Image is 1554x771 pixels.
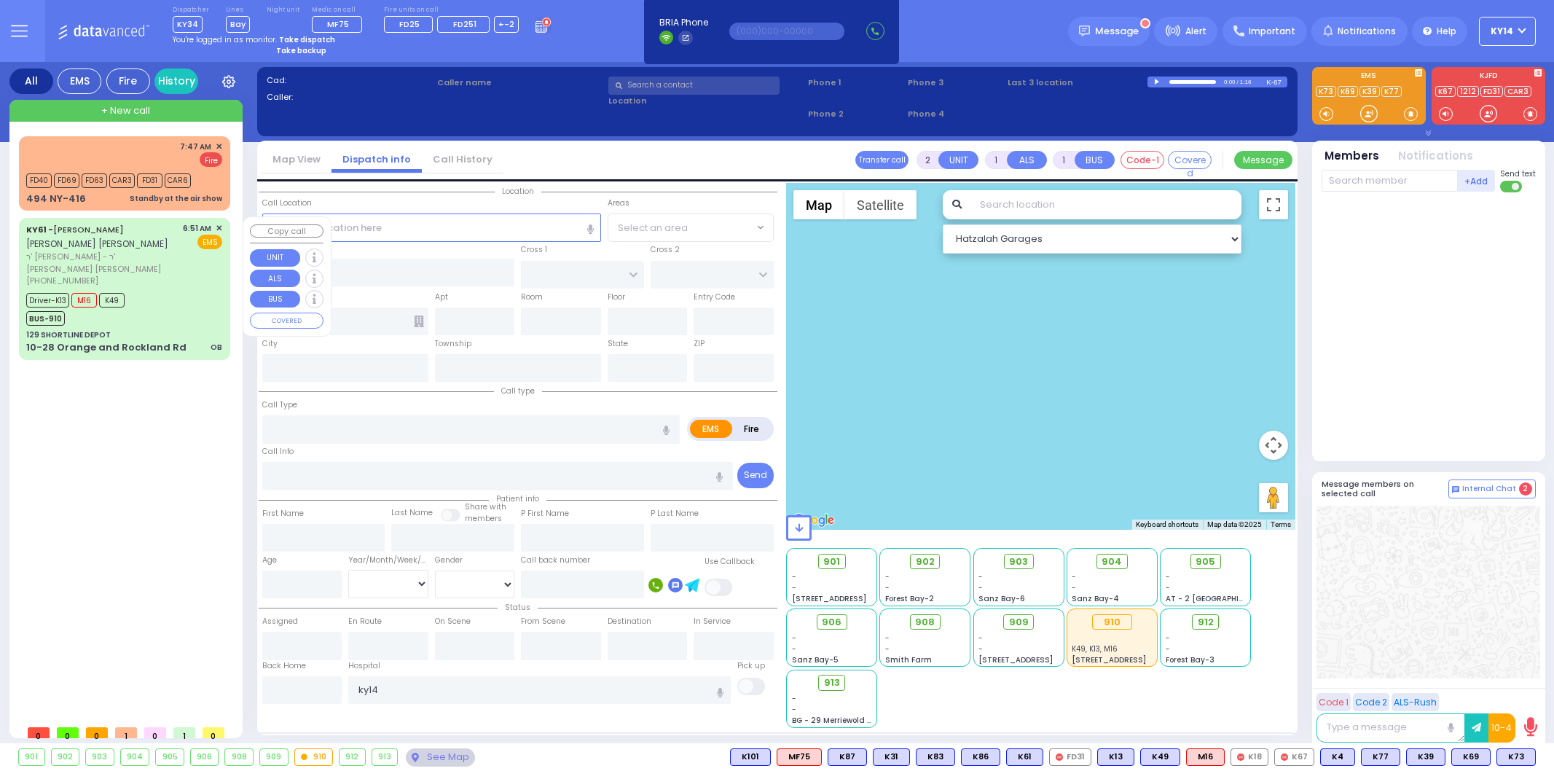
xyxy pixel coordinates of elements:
[1237,754,1244,761] img: red-radio-icon.svg
[144,727,166,738] span: 0
[978,654,1053,665] span: [STREET_ADDRESS]
[1398,148,1473,165] button: Notifications
[651,508,699,520] label: P Last Name
[225,749,253,765] div: 908
[792,715,874,726] span: BG - 29 Merriewold S.
[618,221,688,235] span: Select an area
[26,224,53,235] span: KY61 -
[348,660,380,672] label: Hospital
[1166,582,1170,593] span: -
[183,223,211,234] span: 6:51 AM
[1437,25,1456,38] span: Help
[855,151,909,169] button: Transfer call
[521,616,565,627] label: From Scene
[1198,615,1214,630] span: 912
[916,748,955,766] div: K83
[1166,633,1170,643] span: -
[250,291,300,308] button: BUS
[792,654,839,665] span: Sanz Bay-5
[1316,693,1351,711] button: Code 1
[262,152,331,166] a: Map View
[1500,168,1536,179] span: Send text
[737,463,774,488] button: Send
[465,501,506,512] small: Share with
[489,493,546,504] span: Patient info
[792,633,796,643] span: -
[885,593,934,604] span: Forest Bay-2
[1452,486,1459,493] img: comment-alt.png
[173,16,203,33] span: KY34
[312,6,367,15] label: Medic on call
[1092,614,1132,630] div: 910
[216,222,222,235] span: ✕
[52,749,79,765] div: 902
[521,555,590,566] label: Call back number
[1008,77,1147,89] label: Last 3 location
[1338,86,1358,97] a: K69
[348,616,382,627] label: En Route
[792,593,866,604] span: [STREET_ADDRESS]
[276,45,326,56] strong: Take backup
[250,270,300,287] button: ALS
[1488,713,1515,743] button: 10-4
[216,141,222,153] span: ✕
[1072,654,1146,665] span: [STREET_ADDRESS]
[106,69,150,94] div: Fire
[26,173,52,188] span: FD40
[1462,484,1516,494] span: Internal Chat
[1361,748,1400,766] div: BLS
[824,676,840,690] span: 913
[793,190,844,219] button: Show street map
[828,748,867,766] div: K87
[262,446,294,458] label: Call Info
[1072,582,1076,593] span: -
[435,338,471,350] label: Township
[465,513,502,524] span: members
[1075,151,1115,169] button: BUS
[694,291,735,303] label: Entry Code
[226,16,250,33] span: Bay
[267,74,433,87] label: Cad:
[792,643,796,654] span: -
[1166,593,1274,604] span: AT - 2 [GEOGRAPHIC_DATA]
[737,660,765,672] label: Pick up
[690,420,732,438] label: EMS
[1166,643,1170,654] span: -
[885,643,890,654] span: -
[211,342,222,353] div: OB
[26,275,98,286] span: [PHONE_NUMBER]
[82,173,107,188] span: FD63
[1519,482,1532,496] span: 2
[792,582,796,593] span: -
[331,152,422,166] a: Dispatch info
[1072,571,1076,582] span: -
[1072,643,1118,654] span: K49, K13, M16
[1322,480,1448,498] h5: Message members on selected call
[792,571,796,582] span: -
[777,748,822,766] div: ALS
[453,18,476,30] span: FD251
[885,633,890,643] span: -
[521,508,569,520] label: P First Name
[915,615,935,630] span: 908
[250,249,300,267] button: UNIT
[1186,748,1225,766] div: M16
[1168,151,1212,169] button: Covered
[262,214,601,241] input: Search location here
[165,173,191,188] span: CAR6
[1056,754,1063,761] img: red-radio-icon.svg
[822,615,841,630] span: 906
[99,293,125,308] span: K49
[1312,72,1426,82] label: EMS
[435,555,463,566] label: Gender
[694,338,705,350] label: ZIP
[1458,170,1496,192] button: +Add
[1006,748,1043,766] div: K61
[1231,748,1268,766] div: K18
[1009,555,1028,569] span: 903
[916,748,955,766] div: BLS
[1006,748,1043,766] div: BLS
[1392,693,1439,711] button: ALS-Rush
[391,507,433,519] label: Last Name
[1223,74,1236,90] div: 0:00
